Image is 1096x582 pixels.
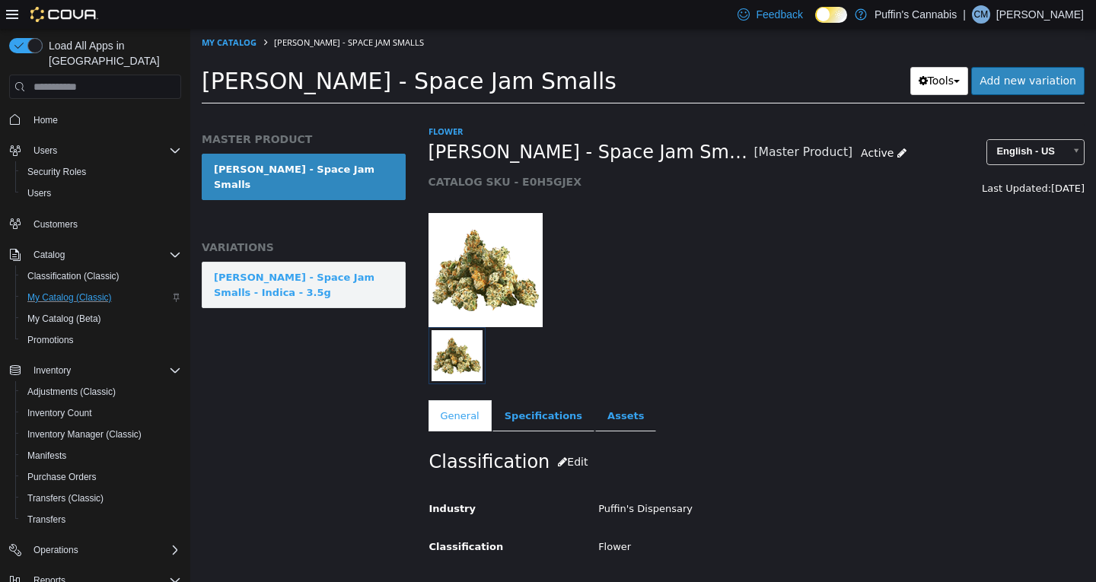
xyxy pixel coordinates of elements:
[27,514,65,526] span: Transfers
[861,154,894,165] span: [DATE]
[238,371,301,403] a: General
[3,213,187,235] button: Customers
[43,38,181,68] span: Load All Apps in [GEOGRAPHIC_DATA]
[3,244,187,266] button: Catalog
[27,110,181,129] span: Home
[21,184,181,202] span: Users
[21,510,181,529] span: Transfers
[27,492,104,504] span: Transfers (Classic)
[974,5,989,24] span: CM
[405,371,466,403] a: Assets
[15,329,187,351] button: Promotions
[27,215,84,234] a: Customers
[756,7,802,22] span: Feedback
[21,163,181,181] span: Security Roles
[21,267,126,285] a: Classification (Classic)
[21,288,118,307] a: My Catalog (Classic)
[3,539,187,561] button: Operations
[875,5,957,24] p: Puffin's Cannabis
[21,425,148,444] a: Inventory Manager (Classic)
[27,386,116,398] span: Adjustments (Classic)
[33,249,65,261] span: Catalog
[21,383,122,401] a: Adjustments (Classic)
[21,331,80,349] a: Promotions
[33,364,71,377] span: Inventory
[21,184,57,202] a: Users
[3,108,187,130] button: Home
[963,5,966,24] p: |
[238,184,352,298] img: 150
[15,509,187,530] button: Transfers
[15,161,187,183] button: Security Roles
[796,110,894,136] a: English - US
[21,310,181,328] span: My Catalog (Beta)
[33,114,58,126] span: Home
[720,38,779,66] button: Tools
[21,331,181,349] span: Promotions
[27,361,77,380] button: Inventory
[15,402,187,424] button: Inventory Count
[3,360,187,381] button: Inventory
[30,7,98,22] img: Cova
[815,23,816,24] span: Dark Mode
[15,445,187,466] button: Manifests
[15,308,187,329] button: My Catalog (Beta)
[27,407,92,419] span: Inventory Count
[27,428,142,440] span: Inventory Manager (Classic)
[21,447,72,465] a: Manifests
[27,541,181,559] span: Operations
[15,381,187,402] button: Adjustments (Classic)
[397,467,905,494] div: Puffin's Dispensary
[27,291,112,304] span: My Catalog (Classic)
[27,111,64,129] a: Home
[21,383,181,401] span: Adjustments (Classic)
[239,474,286,485] span: Industry
[21,404,181,422] span: Inventory Count
[11,8,66,19] a: My Catalog
[15,287,187,308] button: My Catalog (Classic)
[27,215,181,234] span: Customers
[21,468,181,486] span: Purchase Orders
[21,267,181,285] span: Classification (Classic)
[302,371,404,403] a: Specifications
[238,146,725,160] h5: CATALOG SKU - E0H5GJEX
[27,471,97,483] span: Purchase Orders
[11,125,215,171] a: [PERSON_NAME] - Space Jam Smalls
[15,424,187,445] button: Inventory Manager (Classic)
[33,218,78,231] span: Customers
[781,38,894,66] a: Add new variation
[815,7,847,23] input: Dark Mode
[84,8,234,19] span: [PERSON_NAME] - Space Jam Smalls
[27,142,63,160] button: Users
[21,510,72,529] a: Transfers
[21,425,181,444] span: Inventory Manager (Classic)
[238,112,564,135] span: [PERSON_NAME] - Space Jam Smalls
[797,111,874,135] span: English - US
[27,142,181,160] span: Users
[33,145,57,157] span: Users
[11,39,426,65] span: [PERSON_NAME] - Space Jam Smalls
[792,154,861,165] span: Last Updated:
[27,541,84,559] button: Operations
[15,266,187,287] button: Classification (Classic)
[972,5,990,24] div: Curtis Muir
[27,450,66,462] span: Manifests
[21,447,181,465] span: Manifests
[21,489,110,507] a: Transfers (Classic)
[996,5,1084,24] p: [PERSON_NAME]
[15,466,187,488] button: Purchase Orders
[27,361,181,380] span: Inventory
[11,103,215,117] h5: MASTER PRODUCT
[27,270,119,282] span: Classification (Classic)
[671,118,703,130] span: Active
[27,246,181,264] span: Catalog
[3,140,187,161] button: Users
[21,310,107,328] a: My Catalog (Beta)
[359,419,406,447] button: Edit
[21,404,98,422] a: Inventory Count
[27,246,71,264] button: Catalog
[15,183,187,204] button: Users
[239,419,894,447] h2: Classification
[564,118,663,130] small: [Master Product]
[238,97,272,108] a: Flower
